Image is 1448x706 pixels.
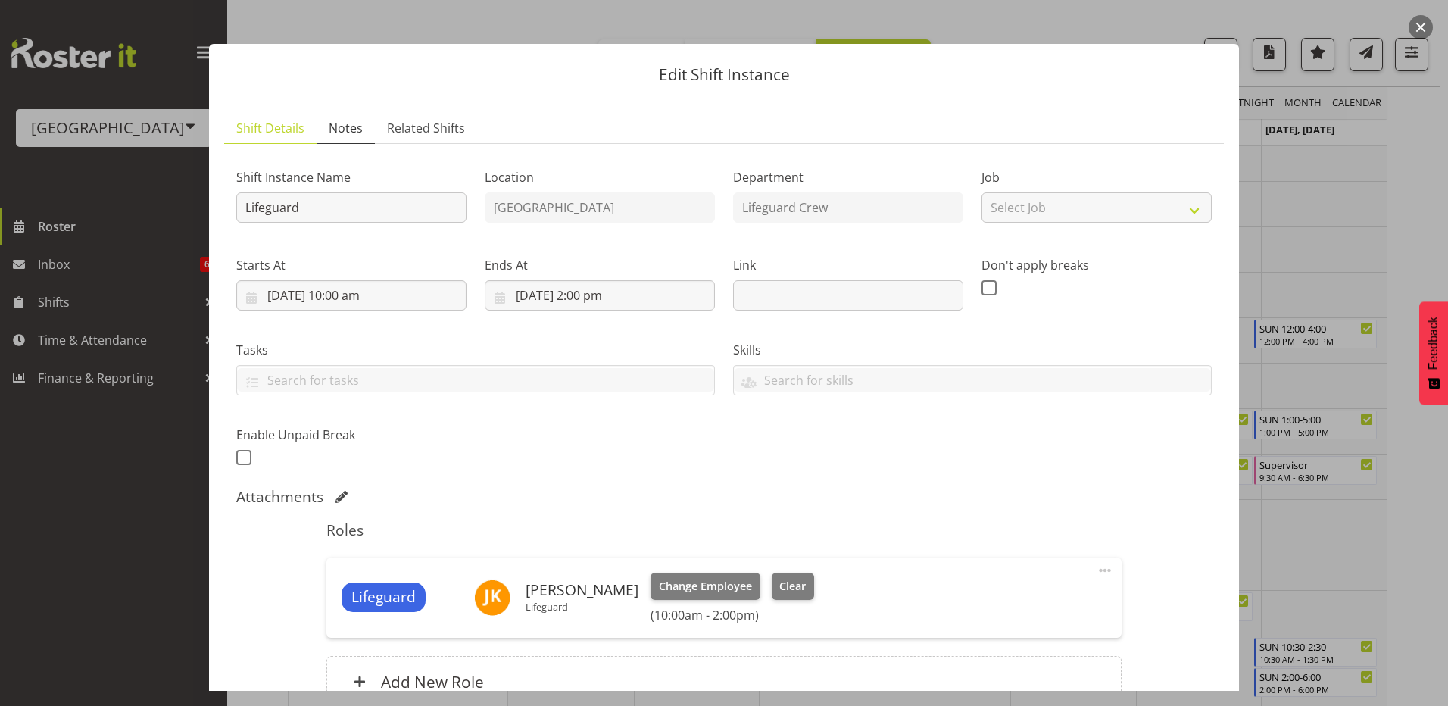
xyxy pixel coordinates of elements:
h6: (10:00am - 2:00pm) [651,608,814,623]
span: Clear [779,578,806,595]
h5: Roles [326,521,1121,539]
input: Shift Instance Name [236,192,467,223]
button: Change Employee [651,573,760,600]
label: Job [981,168,1212,186]
span: Lifeguard [351,586,416,608]
input: Search for skills [734,368,1211,392]
input: Click to select... [485,280,715,311]
label: Starts At [236,256,467,274]
label: Link [733,256,963,274]
h6: Add New Role [381,672,484,692]
label: Location [485,168,715,186]
label: Don't apply breaks [981,256,1212,274]
p: Edit Shift Instance [224,67,1224,83]
img: josh-keen11365.jpg [474,579,510,616]
label: Ends At [485,256,715,274]
span: Notes [329,119,363,137]
label: Skills [733,341,1212,359]
p: Lifeguard [526,601,638,613]
label: Enable Unpaid Break [236,426,467,444]
input: Click to select... [236,280,467,311]
h6: [PERSON_NAME] [526,582,638,598]
input: Search for tasks [237,368,714,392]
label: Shift Instance Name [236,168,467,186]
span: Change Employee [659,578,752,595]
label: Department [733,168,963,186]
label: Tasks [236,341,715,359]
button: Feedback - Show survey [1419,301,1448,405]
h5: Attachments [236,488,323,506]
button: Clear [772,573,815,600]
span: Related Shifts [387,119,465,137]
span: Shift Details [236,119,304,137]
span: Feedback [1427,317,1440,370]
